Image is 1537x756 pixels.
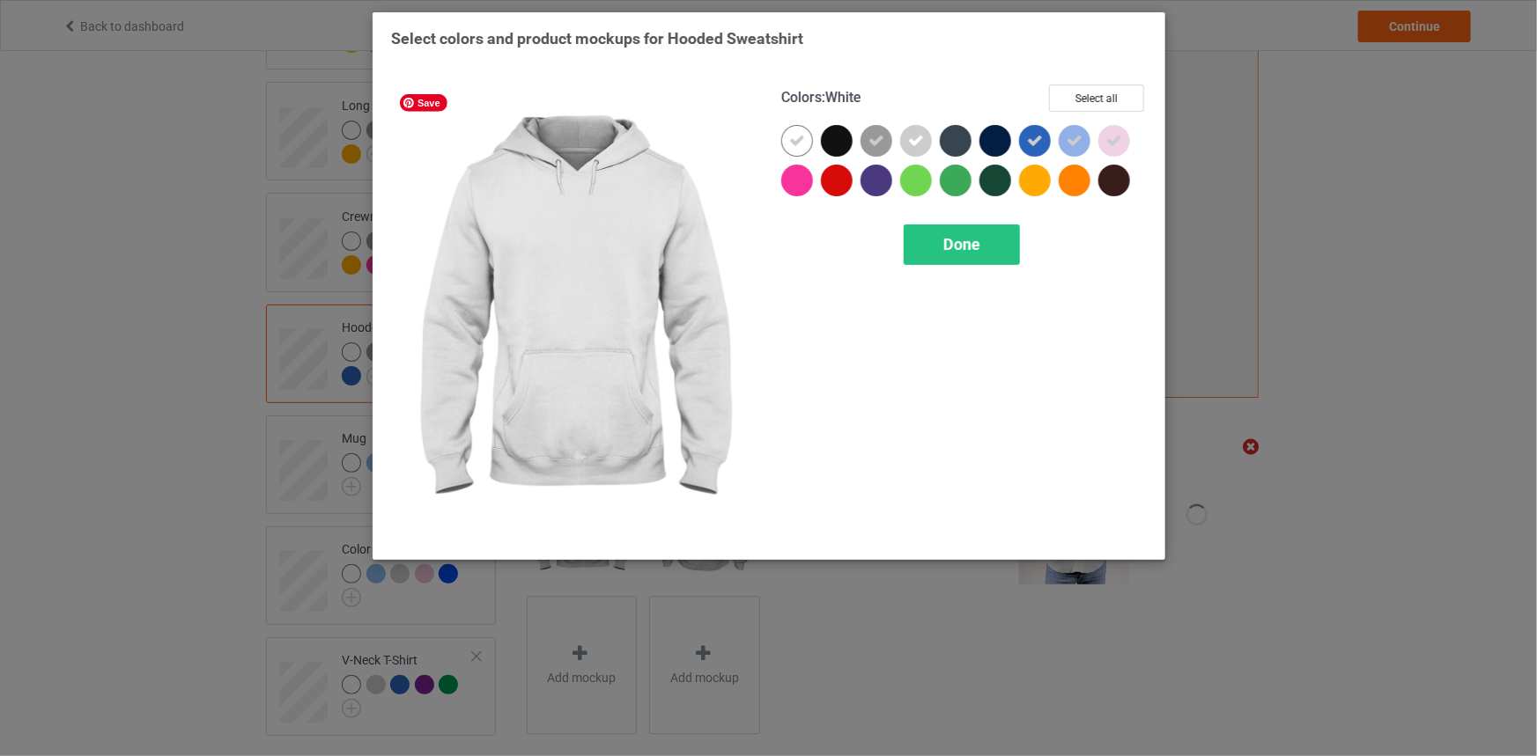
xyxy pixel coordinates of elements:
h4: : [781,89,861,107]
button: Select all [1049,84,1144,112]
span: Save [400,94,447,112]
span: Colors [781,89,822,106]
span: Done [943,235,980,253]
img: regular.jpg [391,84,757,541]
span: Select colors and product mockups for Hooded Sweatshirt [391,29,803,48]
span: White [825,89,861,106]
